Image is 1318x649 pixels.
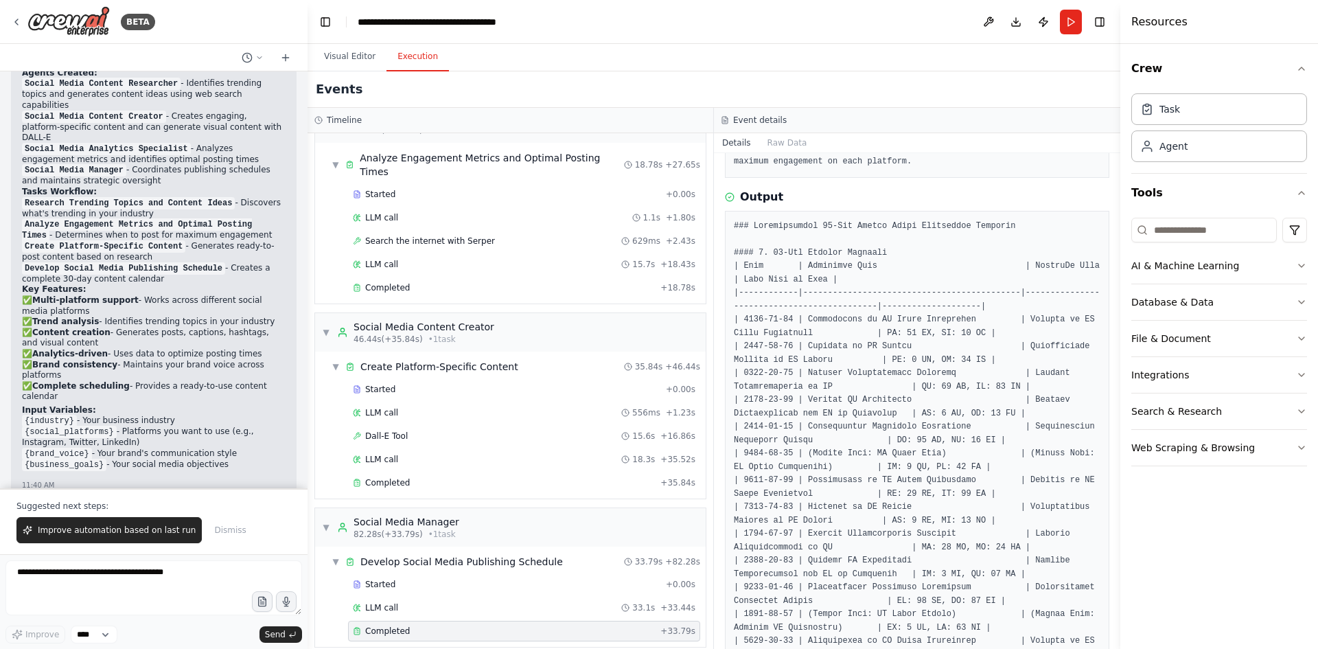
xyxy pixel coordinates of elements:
strong: Multi-platform support [32,295,139,305]
strong: Tasks Workflow: [22,187,97,196]
button: Start a new chat [275,49,297,66]
code: {brand_voice} [22,448,92,460]
span: + 0.00s [666,189,695,200]
button: Dismiss [207,517,253,543]
span: LLM call [365,259,398,270]
span: 15.6s [632,431,655,442]
span: Dismiss [214,525,246,536]
span: + 0.00s [666,579,695,590]
div: Integrations [1131,368,1189,382]
span: • 1 task [428,334,456,345]
button: Details [714,133,759,152]
div: Crew [1131,88,1307,173]
span: + 2.43s [666,236,695,247]
div: Create Platform-Specific Content [360,360,518,374]
span: 35.84s [635,361,663,372]
li: - Discovers what's trending in your industry [22,198,286,220]
button: Crew [1131,49,1307,88]
span: 82.28s (+33.79s) [354,529,423,540]
p: ✅ - Works across different social media platforms ✅ - Identifies trending topics in your industry... [22,295,286,402]
div: AI & Machine Learning [1131,259,1239,273]
strong: Trend analysis [32,317,99,326]
button: Switch to previous chat [236,49,269,66]
li: - Your social media objectives [22,459,286,470]
p: Suggested next steps: [16,501,291,512]
div: Tools [1131,212,1307,477]
span: ▼ [322,522,330,533]
span: ▼ [332,361,340,372]
div: Web Scraping & Browsing [1131,441,1255,455]
strong: Input Variables: [22,405,96,415]
code: {industry} [22,415,77,427]
strong: Key Features: [22,284,86,294]
span: LLM call [365,454,398,465]
span: LLM call [365,407,398,418]
button: Hide right sidebar [1090,12,1109,32]
li: - Creates a complete 30-day content calendar [22,263,286,285]
li: - Your business industry [22,415,286,426]
div: Task [1159,102,1180,116]
span: + 1.80s [666,212,695,223]
h2: Events [316,80,362,99]
span: Improve automation based on last run [38,525,196,536]
div: Search & Research [1131,405,1222,418]
span: 46.44s (+35.84s) [354,334,423,345]
span: + 33.79s [660,626,695,637]
button: Hide left sidebar [316,12,335,32]
code: Research Trending Topics and Content Ideas [22,197,235,209]
div: BETA [121,14,155,30]
strong: Brand consistency [32,360,117,369]
code: Develop Social Media Publishing Schedule [22,262,225,275]
span: + 33.44s [660,602,695,613]
span: + 16.86s [660,431,695,442]
div: Agent [1159,139,1188,153]
button: Raw Data [759,133,816,152]
h3: Timeline [327,115,362,126]
li: - Your brand's communication style [22,448,286,459]
span: + 0.00s [666,384,695,395]
code: {social_platforms} [22,426,117,438]
li: - Creates engaging, platform-specific content and can generate visual content with DALL-E [22,111,286,144]
button: Visual Editor [313,43,386,71]
li: - Identifies trending topics and generates content ideas using web search capabilities [22,78,286,111]
span: + 35.52s [660,454,695,465]
button: Upload files [252,591,273,612]
button: Web Scraping & Browsing [1131,430,1307,466]
span: LLM call [365,602,398,613]
span: 33.1s [632,602,655,613]
button: Database & Data [1131,284,1307,320]
span: 556ms [632,407,660,418]
code: Social Media Content Researcher [22,78,181,90]
span: Started [365,189,395,200]
span: ▼ [332,159,340,170]
li: - Generates ready-to-post content based on research [22,241,286,263]
code: Create Platform-Specific Content [22,240,185,253]
strong: Agents Created: [22,68,97,78]
span: 18.78s [635,159,663,170]
strong: Complete scheduling [32,381,130,391]
button: Improve automation based on last run [16,517,202,543]
span: + 46.44s [665,361,700,372]
span: LLM call [365,212,398,223]
code: Social Media Analytics Specialist [22,143,191,155]
li: - Analyzes engagement metrics and identifies optimal posting times [22,144,286,166]
span: Started [365,384,395,395]
div: Social Media Manager [354,515,459,529]
span: Completed [365,477,410,488]
span: • 1 task [428,529,456,540]
span: Send [265,629,286,640]
span: ▼ [322,327,330,338]
h3: Output [740,189,783,205]
h3: Event details [733,115,787,126]
span: + 82.28s [665,556,700,567]
div: Analyze Engagement Metrics and Optimal Posting Times [360,151,623,179]
button: File & Document [1131,321,1307,356]
span: 629ms [632,236,660,247]
button: Improve [5,626,65,644]
div: File & Document [1131,332,1211,345]
span: 18.3s [632,454,655,465]
button: Send [259,626,302,643]
span: Dall-E Tool [365,431,408,442]
strong: Content creation [32,328,111,337]
span: Completed [365,282,410,293]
